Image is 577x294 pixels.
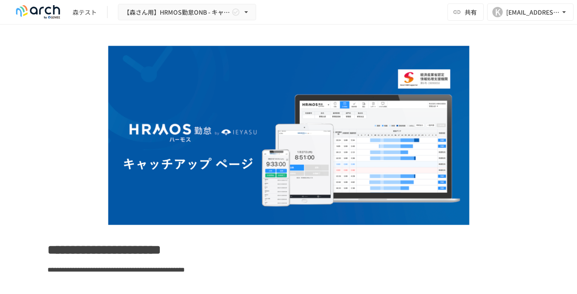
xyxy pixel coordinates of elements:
button: 共有 [447,3,484,21]
img: logo-default@2x-9cf2c760.svg [10,5,66,19]
div: 森テスト [73,8,97,17]
img: BJKKeCQpXoJskXBox1WcmlAIxmsSe3lt0HW3HWAjxJd [108,46,469,225]
button: 【森さん用】HRMOS勤怠ONB - キャッチアップ [118,4,256,21]
button: K[EMAIL_ADDRESS][DOMAIN_NAME] [487,3,574,21]
div: [EMAIL_ADDRESS][DOMAIN_NAME] [506,7,560,18]
div: K [492,7,503,17]
span: 共有 [465,7,477,17]
span: 【森さん用】HRMOS勤怠ONB - キャッチアップ [124,7,230,18]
